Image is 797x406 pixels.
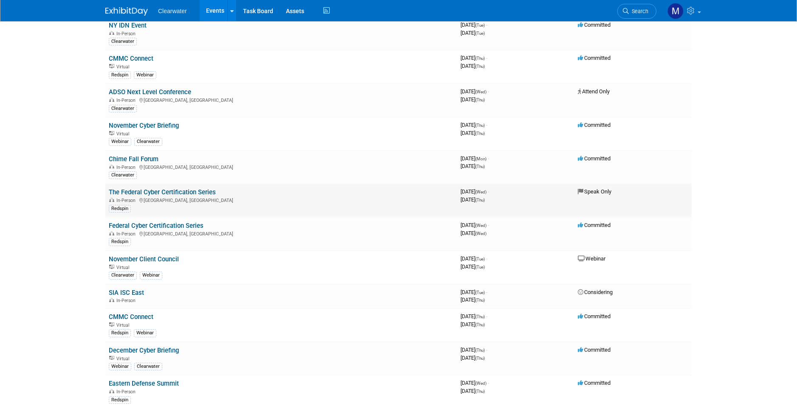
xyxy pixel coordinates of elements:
[116,322,132,328] span: Virtual
[475,198,485,202] span: (Thu)
[109,71,131,79] div: Redspin
[109,356,114,360] img: Virtual Event
[461,30,485,36] span: [DATE]
[475,157,486,161] span: (Mon)
[109,171,137,179] div: Clearwater
[461,55,487,61] span: [DATE]
[461,222,489,228] span: [DATE]
[116,64,132,70] span: Virtual
[475,164,485,169] span: (Thu)
[109,188,216,196] a: The Federal Cyber Certification Series
[475,190,486,194] span: (Wed)
[461,297,485,303] span: [DATE]
[116,389,138,395] span: In-Person
[461,289,487,295] span: [DATE]
[461,63,485,69] span: [DATE]
[116,298,138,303] span: In-Person
[109,396,131,404] div: Redspin
[578,222,610,228] span: Committed
[486,22,487,28] span: -
[461,88,489,95] span: [DATE]
[109,122,179,129] a: November Cyber Briefing
[461,380,489,386] span: [DATE]
[109,98,114,102] img: In-Person Event
[116,131,132,137] span: Virtual
[578,88,610,95] span: Attend Only
[461,122,487,128] span: [DATE]
[486,347,487,353] span: -
[109,198,114,202] img: In-Person Event
[475,322,485,327] span: (Thu)
[475,290,485,295] span: (Tue)
[475,131,485,136] span: (Thu)
[578,255,605,262] span: Webinar
[109,138,131,146] div: Webinar
[475,381,486,386] span: (Wed)
[461,188,489,195] span: [DATE]
[461,388,485,394] span: [DATE]
[109,231,114,235] img: In-Person Event
[475,64,485,69] span: (Thu)
[475,298,485,302] span: (Thu)
[461,313,487,319] span: [DATE]
[488,188,489,195] span: -
[486,313,487,319] span: -
[109,363,131,370] div: Webinar
[109,96,454,103] div: [GEOGRAPHIC_DATA], [GEOGRAPHIC_DATA]
[578,155,610,162] span: Committed
[617,4,656,19] a: Search
[109,255,179,263] a: November Client Council
[475,257,485,261] span: (Tue)
[461,155,489,162] span: [DATE]
[109,272,137,279] div: Clearwater
[629,8,648,14] span: Search
[116,231,138,237] span: In-Person
[109,230,454,237] div: [GEOGRAPHIC_DATA], [GEOGRAPHIC_DATA]
[475,314,485,319] span: (Thu)
[475,23,485,28] span: (Tue)
[109,88,191,96] a: ADSO Next Level Conference
[116,98,138,103] span: In-Person
[486,55,487,61] span: -
[134,138,162,146] div: Clearwater
[109,298,114,302] img: In-Person Event
[488,380,489,386] span: -
[461,263,485,270] span: [DATE]
[105,7,148,16] img: ExhibitDay
[475,90,486,94] span: (Wed)
[140,272,162,279] div: Webinar
[109,322,114,327] img: Virtual Event
[488,88,489,95] span: -
[134,329,156,337] div: Webinar
[578,313,610,319] span: Committed
[488,222,489,228] span: -
[475,231,486,236] span: (Wed)
[109,155,158,163] a: Chime Fall Forum
[116,356,132,361] span: Virtual
[475,123,485,128] span: (Thu)
[116,31,138,36] span: In-Person
[475,348,485,353] span: (Thu)
[578,347,610,353] span: Committed
[109,380,179,387] a: Eastern Defense Summit
[475,223,486,228] span: (Wed)
[461,22,487,28] span: [DATE]
[109,289,144,297] a: SIA ISC East
[461,255,487,262] span: [DATE]
[578,380,610,386] span: Committed
[109,163,454,170] div: [GEOGRAPHIC_DATA], [GEOGRAPHIC_DATA]
[134,363,162,370] div: Clearwater
[109,329,131,337] div: Redspin
[486,289,487,295] span: -
[578,289,613,295] span: Considering
[461,163,485,169] span: [DATE]
[578,22,610,28] span: Committed
[578,122,610,128] span: Committed
[461,230,486,236] span: [DATE]
[461,355,485,361] span: [DATE]
[475,265,485,269] span: (Tue)
[109,22,147,29] a: NY IDN Event
[109,222,203,230] a: Federal Cyber Certification Series
[109,38,137,45] div: Clearwater
[116,165,138,170] span: In-Person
